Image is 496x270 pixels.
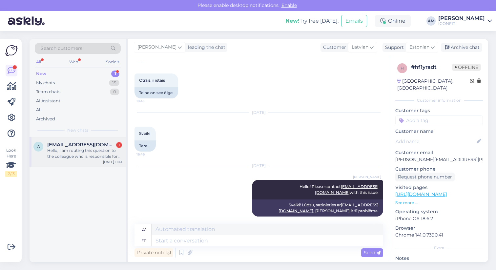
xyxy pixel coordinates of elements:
[395,166,483,173] p: Customer phone
[109,80,119,86] div: 15
[395,215,483,222] p: iPhone OS 18.6.2
[36,71,46,77] div: New
[37,144,40,149] span: a
[341,15,367,27] button: Emails
[438,21,485,26] div: ICONFIT
[375,15,411,27] div: Online
[141,235,146,246] div: et
[411,63,452,71] div: # hf1yradt
[279,2,299,8] span: Enable
[41,45,82,52] span: Search customers
[134,248,173,257] div: Private note
[105,58,121,66] div: Socials
[5,171,17,177] div: 2 / 3
[395,225,483,232] p: Browser
[36,107,42,113] div: All
[395,255,483,262] p: Notes
[395,107,483,114] p: Customer tags
[452,64,481,71] span: Offline
[139,131,150,136] span: Sveiki
[47,142,115,148] span: andriskt.1982@gmail.com
[134,110,383,115] div: [DATE]
[395,128,483,135] p: Customer name
[395,245,483,251] div: Extra
[395,208,483,215] p: Operating system
[438,16,485,21] div: [PERSON_NAME]
[136,99,161,104] span: 19:43
[110,89,119,95] div: 0
[136,152,161,157] span: 16:46
[357,217,381,222] span: 10:42
[185,44,225,51] div: leading the chat
[36,98,60,104] div: AI Assistant
[5,147,17,177] div: Look Here
[35,58,42,66] div: All
[438,16,492,26] a: [PERSON_NAME]ICONFIT
[285,18,300,24] b: New!
[395,191,447,197] a: [URL][DOMAIN_NAME]
[134,163,383,169] div: [DATE]
[364,250,381,256] span: Send
[353,175,381,179] span: [PERSON_NAME]
[401,66,404,71] span: h
[409,44,429,51] span: Estonian
[139,78,165,83] span: Otrais ir īstais
[5,44,18,57] img: Askly Logo
[395,156,483,163] p: [PERSON_NAME][EMAIL_ADDRESS][PERSON_NAME][DOMAIN_NAME]
[395,149,483,156] p: Customer email
[395,173,455,181] div: Request phone number
[441,43,482,52] div: Archive chat
[252,199,383,217] div: Sveiki! Lūdzu, sazinieties ar , [PERSON_NAME] ir šī problēma.
[382,44,404,51] div: Support
[111,71,119,77] div: 1
[36,89,60,95] div: Team chats
[396,138,475,145] input: Add name
[103,159,122,164] div: [DATE] 11:41
[134,140,156,152] div: Tere
[116,142,122,148] div: 1
[395,115,483,125] input: Add a tag
[395,97,483,103] div: Customer information
[300,184,379,195] span: Hello! Please contact with this issue.
[352,44,368,51] span: Latvian
[395,232,483,239] p: Chrome 141.0.7390.41
[137,44,176,51] span: [PERSON_NAME]
[36,116,55,122] div: Archived
[397,78,470,92] div: [GEOGRAPHIC_DATA], [GEOGRAPHIC_DATA]
[320,44,346,51] div: Customer
[47,148,122,159] div: Hello, I am routing this question to the colleague who is responsible for this topic. The reply m...
[426,16,436,26] div: AM
[68,58,79,66] div: Web
[395,184,483,191] p: Visited pages
[141,224,146,235] div: lv
[134,87,178,98] div: Teine on see õige.
[395,200,483,206] p: See more ...
[285,17,339,25] div: Try free [DATE]:
[67,127,88,133] span: New chats
[36,80,55,86] div: My chats
[315,184,379,195] a: [EMAIL_ADDRESS][DOMAIN_NAME]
